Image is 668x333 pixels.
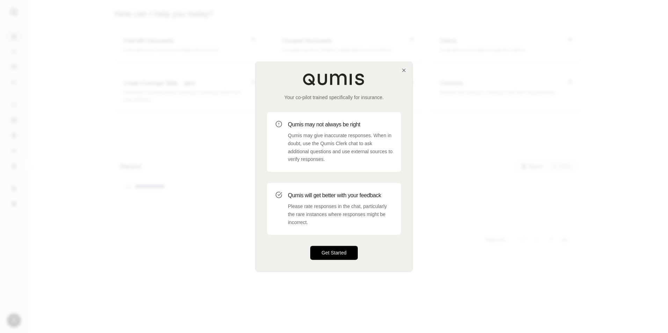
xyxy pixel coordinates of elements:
[288,202,393,226] p: Please rate responses in the chat, particularly the rare instances where responses might be incor...
[288,132,393,163] p: Qumis may give inaccurate responses. When in doubt, use the Qumis Clerk chat to ask additional qu...
[303,73,365,86] img: Qumis Logo
[267,94,401,101] p: Your co-pilot trained specifically for insurance.
[310,246,358,260] button: Get Started
[288,191,393,200] h3: Qumis will get better with your feedback
[288,120,393,129] h3: Qumis may not always be right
